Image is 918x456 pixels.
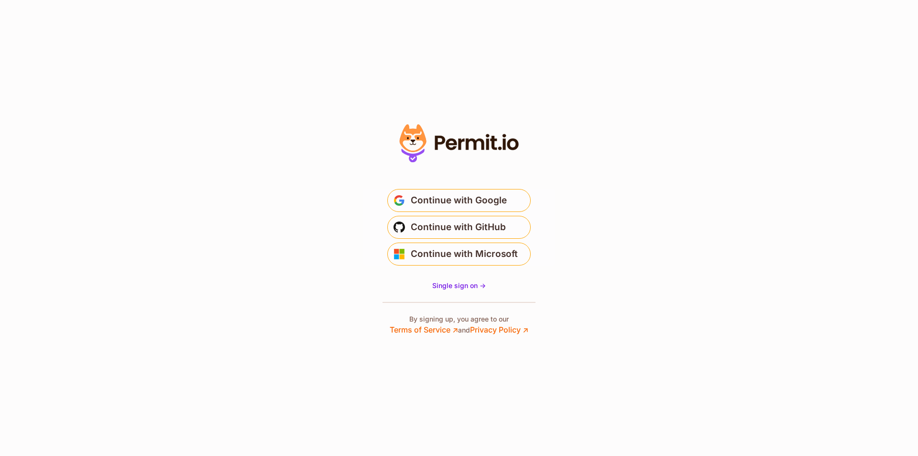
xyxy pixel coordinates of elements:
p: By signing up, you agree to our and [390,314,528,335]
span: Continue with Microsoft [411,246,518,262]
button: Continue with GitHub [387,216,531,239]
a: Privacy Policy ↗ [470,325,528,334]
button: Continue with Microsoft [387,243,531,266]
a: Single sign on -> [432,281,486,290]
a: Terms of Service ↗ [390,325,458,334]
span: Continue with Google [411,193,507,208]
button: Continue with Google [387,189,531,212]
span: Single sign on -> [432,281,486,289]
span: Continue with GitHub [411,220,506,235]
